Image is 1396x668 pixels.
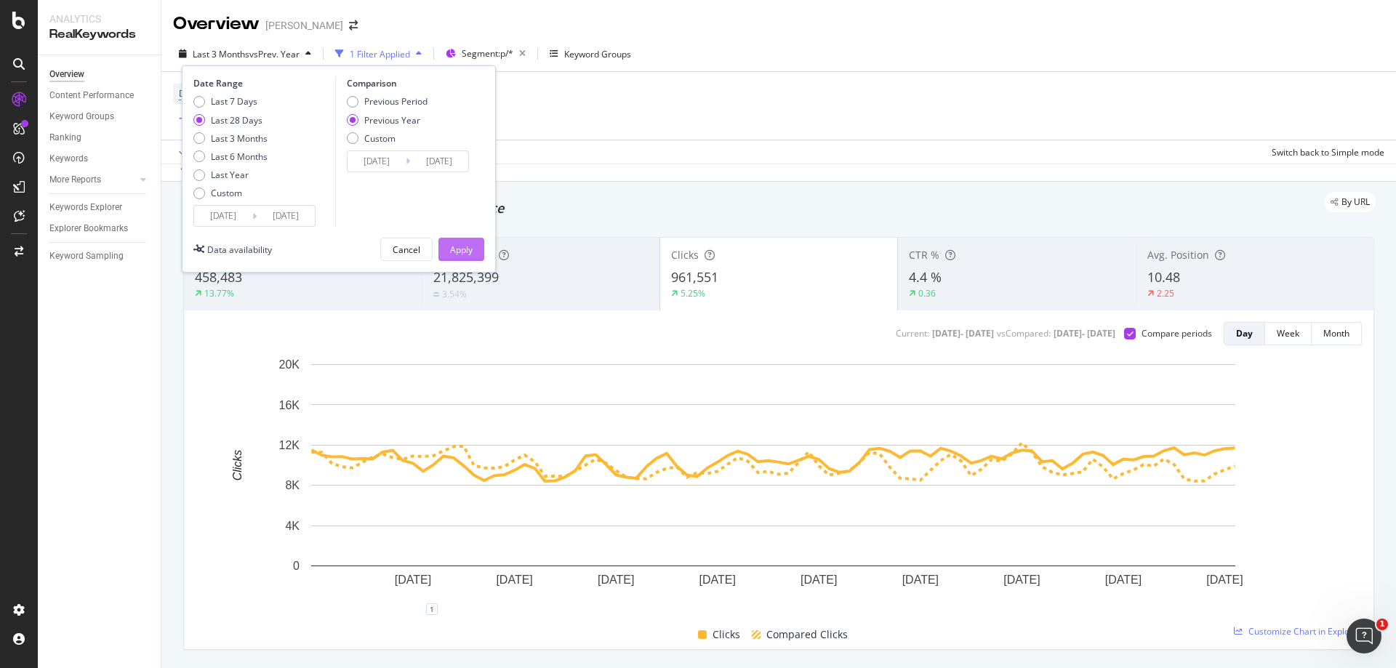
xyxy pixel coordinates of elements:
img: Equal [433,292,439,297]
div: 1 Filter Applied [350,48,410,60]
div: Previous Year [364,114,420,126]
div: [DATE] - [DATE] [932,327,994,339]
span: 961,551 [671,268,718,286]
input: End Date [410,151,468,172]
div: Last 3 Months [193,132,268,145]
span: vs Prev. Year [249,48,300,60]
text: [DATE] [598,574,634,586]
div: Last 7 Days [193,95,268,108]
text: 12K [279,439,300,451]
div: Day [1236,327,1253,339]
div: Keyword Sampling [49,249,124,264]
div: Analytics [49,12,149,26]
div: Last 28 Days [211,114,262,126]
div: Previous Year [347,114,428,126]
div: Apply [450,244,473,256]
text: [DATE] [902,574,939,586]
div: arrow-right-arrow-left [349,20,358,31]
span: Clicks [671,248,699,262]
text: 16K [279,398,300,411]
div: Last 28 Days [193,114,268,126]
div: Last 6 Months [193,150,268,163]
iframe: Intercom live chat [1347,619,1381,653]
span: CTR % [909,248,939,262]
button: Apply [173,140,215,164]
a: Ranking [49,130,151,145]
div: vs Compared : [997,327,1051,339]
text: 20K [279,358,300,371]
span: 21,825,399 [433,268,499,286]
div: legacy label [1325,192,1376,212]
div: Compare periods [1142,327,1212,339]
text: [DATE] [1003,574,1040,586]
span: 1 [1376,619,1388,630]
div: Overview [173,12,260,36]
text: [DATE] [1206,574,1243,586]
div: More Reports [49,172,101,188]
div: 13.77% [204,287,234,299]
div: Keywords Explorer [49,200,122,215]
text: [DATE] [699,574,736,586]
text: [DATE] [801,574,837,586]
a: More Reports [49,172,136,188]
div: Last 7 Days [211,95,257,108]
span: 458,483 [195,268,242,286]
span: By URL [1341,198,1370,206]
button: Add Filter [173,110,231,128]
div: Last Year [193,169,268,181]
div: Current: [896,327,929,339]
button: Switch back to Simple mode [1266,140,1384,164]
a: Keywords [49,151,151,166]
a: Customize Chart in Explorer [1234,625,1362,637]
div: Ranking [49,130,81,145]
button: Apply [438,238,484,261]
div: Date Range [193,77,332,89]
button: Cancel [380,238,433,261]
button: Keyword Groups [544,42,637,65]
button: Last 3 MonthsvsPrev. Year [173,42,317,65]
div: Keyword Groups [564,48,631,60]
div: 3.54% [442,288,467,300]
input: Start Date [348,151,406,172]
button: Week [1265,322,1312,345]
span: Avg. Position [1147,248,1209,262]
text: 0 [293,560,300,572]
div: Comparison [347,77,473,89]
div: Keywords [49,151,88,166]
span: Customize Chart in Explorer [1248,625,1362,637]
text: [DATE] [496,574,532,586]
a: Keyword Groups [49,109,151,124]
div: Custom [364,132,396,145]
div: Keyword Groups [49,109,114,124]
div: Switch back to Simple mode [1272,146,1384,158]
div: [DATE] - [DATE] [1054,327,1115,339]
div: Last 6 Months [211,150,268,163]
text: 8K [285,479,300,491]
svg: A chart. [196,357,1351,609]
button: Day [1224,322,1265,345]
div: 0.36 [918,287,936,299]
button: Month [1312,322,1362,345]
a: Keywords Explorer [49,200,151,215]
span: Clicks [713,626,740,643]
text: 4K [285,520,300,532]
button: Segment:p/* [440,42,531,65]
div: Cancel [393,244,420,256]
button: 1 Filter Applied [329,42,428,65]
div: Last 3 Months [211,132,268,145]
div: Custom [193,187,268,199]
span: 4.4 % [909,268,942,286]
a: Content Performance [49,88,151,103]
div: Explorer Bookmarks [49,221,128,236]
text: [DATE] [1105,574,1142,586]
div: Previous Period [347,95,428,108]
span: Compared Clicks [766,626,848,643]
input: Start Date [194,206,252,226]
div: Custom [347,132,428,145]
div: Month [1323,327,1349,339]
div: Custom [211,187,242,199]
a: Keyword Sampling [49,249,151,264]
text: Clicks [231,450,244,481]
div: Data availability [207,244,272,256]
